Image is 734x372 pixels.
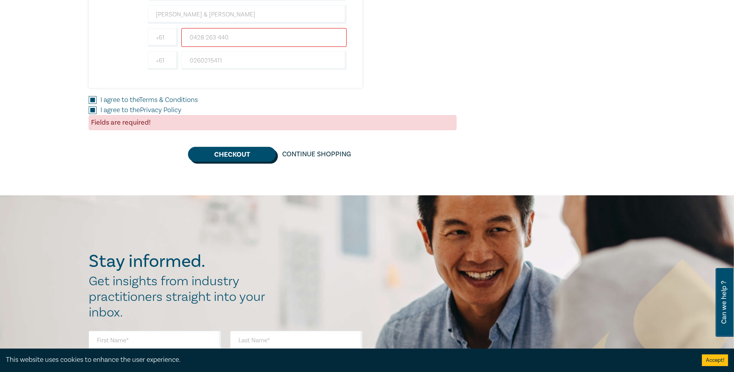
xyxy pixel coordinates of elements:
input: Mobile* [181,28,347,47]
input: Company [148,5,347,24]
input: Last Name* [230,331,362,350]
h2: Get insights from industry practitioners straight into your inbox. [89,274,273,320]
div: This website uses cookies to enhance the user experience. [6,355,690,365]
button: Checkout [188,147,276,162]
a: Terms & Conditions [139,95,198,104]
div: Fields are required! [89,115,457,130]
label: I agree to the [100,105,181,115]
h2: Stay informed. [89,251,273,272]
input: +61 [148,28,178,47]
a: Privacy Policy [140,106,181,114]
input: First Name* [89,331,221,350]
button: Accept cookies [702,354,728,366]
input: Phone [181,51,347,70]
a: Continue Shopping [276,147,357,162]
label: I agree to the [100,95,198,105]
span: Can we help ? [720,273,728,332]
input: +61 [148,51,178,70]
